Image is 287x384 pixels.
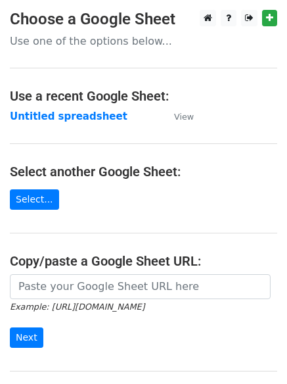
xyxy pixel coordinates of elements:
[10,253,277,269] h4: Copy/paste a Google Sheet URL:
[10,10,277,29] h3: Choose a Google Sheet
[10,34,277,48] p: Use one of the options below...
[10,110,127,122] a: Untitled spreadsheet
[10,88,277,104] h4: Use a recent Google Sheet:
[10,189,59,210] a: Select...
[10,274,271,299] input: Paste your Google Sheet URL here
[10,164,277,180] h4: Select another Google Sheet:
[174,112,194,122] small: View
[10,302,144,312] small: Example: [URL][DOMAIN_NAME]
[10,327,43,348] input: Next
[161,110,194,122] a: View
